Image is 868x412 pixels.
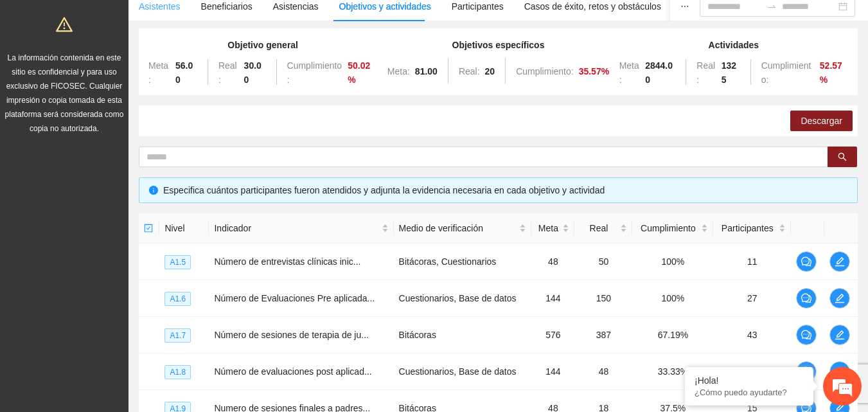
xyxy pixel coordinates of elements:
th: Participantes [713,213,791,244]
span: A1.8 [164,365,191,379]
td: Bitácoras, Cuestionarios [394,244,532,280]
th: Nivel [159,213,209,244]
button: edit [829,325,850,345]
span: Descargar [801,114,842,128]
span: Cumplimiento [637,221,698,235]
span: Número de Evaluaciones Pre aplicada... [214,293,375,303]
span: to [766,1,777,12]
td: 48 [574,354,632,390]
td: 150 [574,280,632,317]
td: 144 [531,280,574,317]
strong: 1325 [722,60,736,85]
button: comment [796,288,817,309]
td: 67.19% [632,317,713,354]
button: comment [796,251,817,272]
span: check-square [144,224,153,233]
strong: 52.57 % [820,60,842,85]
td: 144 [531,354,574,390]
th: Real [574,213,632,244]
td: 27 [713,280,791,317]
span: Meta: [148,60,168,85]
td: 50 [574,244,632,280]
td: Bitácoras [394,317,532,354]
span: Medio de verificación [399,221,517,235]
span: A1.7 [164,328,191,343]
strong: 56.00 [175,60,193,85]
div: Especifica cuántos participantes fueron atendidos y adjunta la evidencia necesaria en cada objeti... [163,183,847,197]
span: Real: [459,66,480,76]
span: Meta: [387,66,410,76]
div: Chatee con nosotros ahora [67,66,216,82]
span: Cumplimiento: [287,60,342,85]
button: edit [829,288,850,309]
td: 387 [574,317,632,354]
span: search [838,152,847,163]
span: edit [830,293,849,303]
button: comment [796,361,817,382]
strong: Actividades [709,40,759,50]
span: warning [56,16,73,33]
span: Indicador [214,221,378,235]
span: Participantes [718,221,776,235]
p: ¿Cómo puedo ayudarte? [695,388,804,397]
span: La información contenida en este sitio es confidencial y para uso exclusivo de FICOSEC. Cualquier... [5,53,124,133]
span: Estamos en línea. [75,134,177,264]
textarea: Escriba su mensaje y pulse “Intro” [6,275,245,320]
strong: 50.02 % [348,60,370,85]
span: A1.6 [164,292,191,306]
button: search [828,147,857,167]
td: Cuestionarios, Base de datos [394,354,532,390]
strong: Objetivo general [227,40,298,50]
button: edit [829,251,850,272]
span: Cumplimiento: [761,60,811,85]
td: 11 [713,244,791,280]
td: 100% [632,244,713,280]
td: 100% [632,280,713,317]
td: 576 [531,317,574,354]
button: Descargar [790,111,853,131]
span: edit [830,330,849,340]
strong: 35.57 % [579,66,610,76]
th: Medio de verificación [394,213,532,244]
span: A1.5 [164,255,191,269]
span: edit [830,256,849,267]
span: Meta: [619,60,639,85]
th: Meta [531,213,574,244]
div: Minimizar ventana de chat en vivo [211,6,242,37]
td: 43 [713,317,791,354]
th: Indicador [209,213,393,244]
th: Cumplimiento [632,213,713,244]
td: 48 [531,244,574,280]
span: Cumplimiento: [516,66,573,76]
span: Número de entrevistas clínicas inic... [214,256,360,267]
span: info-circle [149,186,158,195]
span: ellipsis [680,2,689,11]
button: comment [796,325,817,345]
span: Real: [696,60,715,85]
span: Real [580,221,617,235]
button: edit [829,361,850,382]
span: Real: [218,60,237,85]
span: edit [830,366,849,377]
span: Número de sesiones de terapia de ju... [214,330,368,340]
strong: Objetivos específicos [452,40,545,50]
strong: 81.00 [415,66,438,76]
td: 33.33% [632,354,713,390]
strong: 2844.00 [645,60,673,85]
div: ¡Hola! [695,375,804,386]
strong: 20 [485,66,495,76]
span: swap-right [766,1,777,12]
strong: 30.00 [244,60,261,85]
span: Meta [536,221,560,235]
td: Cuestionarios, Base de datos [394,280,532,317]
span: Número de evaluaciones post aplicad... [214,366,371,377]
